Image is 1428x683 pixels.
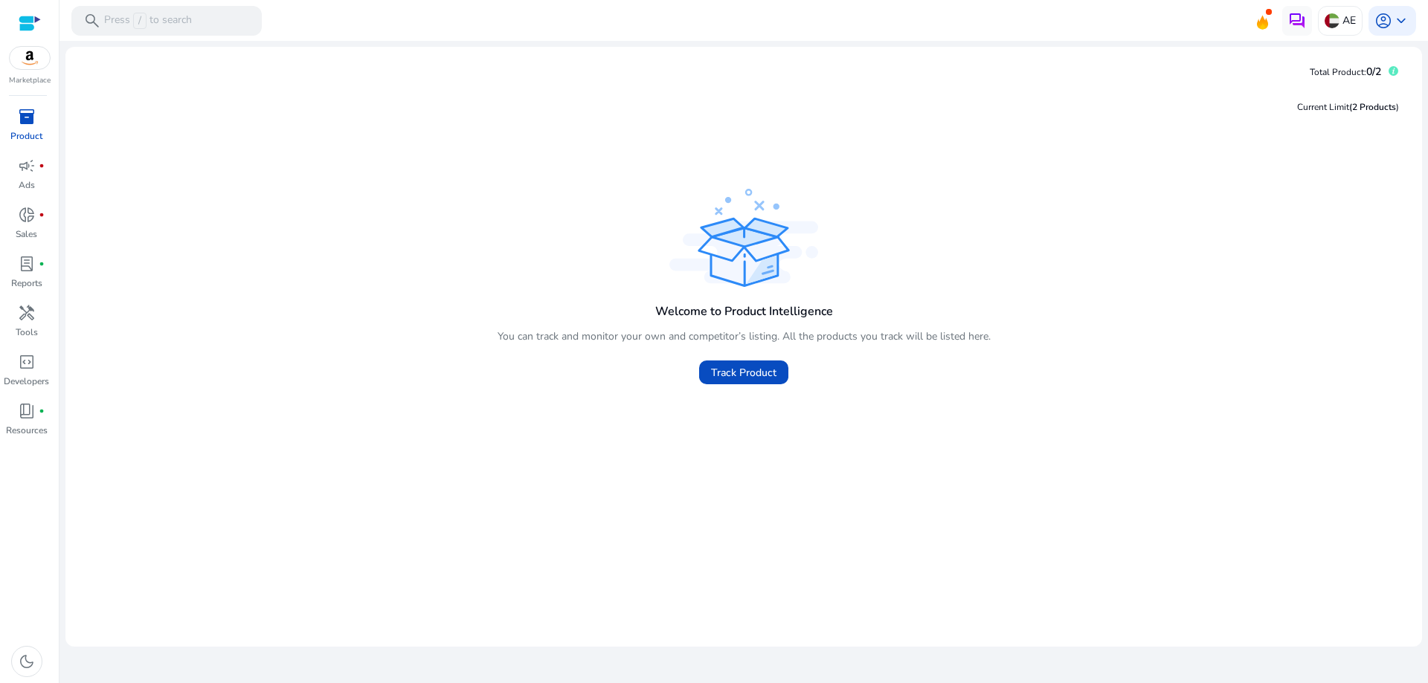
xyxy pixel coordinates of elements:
span: lab_profile [18,255,36,273]
span: campaign [18,157,36,175]
h4: Welcome to Product Intelligence [655,305,833,319]
p: Sales [16,227,37,241]
span: keyboard_arrow_down [1392,12,1410,30]
p: You can track and monitor your own and competitor’s listing. All the products you track will be l... [498,328,991,344]
p: Ads [19,178,35,192]
span: code_blocks [18,353,36,371]
span: account_circle [1374,12,1392,30]
p: Tools [16,326,38,339]
p: Developers [4,375,49,388]
span: 0/2 [1366,65,1381,79]
span: / [133,13,147,29]
span: search [83,12,101,30]
span: Total Product: [1310,66,1366,78]
p: Reports [11,276,42,290]
span: Track Product [711,365,776,381]
span: handyman [18,304,36,322]
p: Product [10,129,42,143]
span: fiber_manual_record [39,261,45,267]
p: AE [1342,7,1356,33]
span: fiber_manual_record [39,163,45,169]
img: amazon.svg [10,47,50,69]
p: Marketplace [9,75,51,86]
p: Press to search [104,13,192,29]
span: (2 Products [1349,101,1396,113]
img: ae.svg [1325,13,1339,28]
span: fiber_manual_record [39,408,45,414]
p: Resources [6,424,48,437]
div: Current Limit ) [1297,100,1399,114]
span: book_4 [18,402,36,420]
span: donut_small [18,206,36,224]
span: inventory_2 [18,108,36,126]
span: dark_mode [18,653,36,670]
span: fiber_manual_record [39,212,45,218]
img: track_product.svg [669,189,818,287]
